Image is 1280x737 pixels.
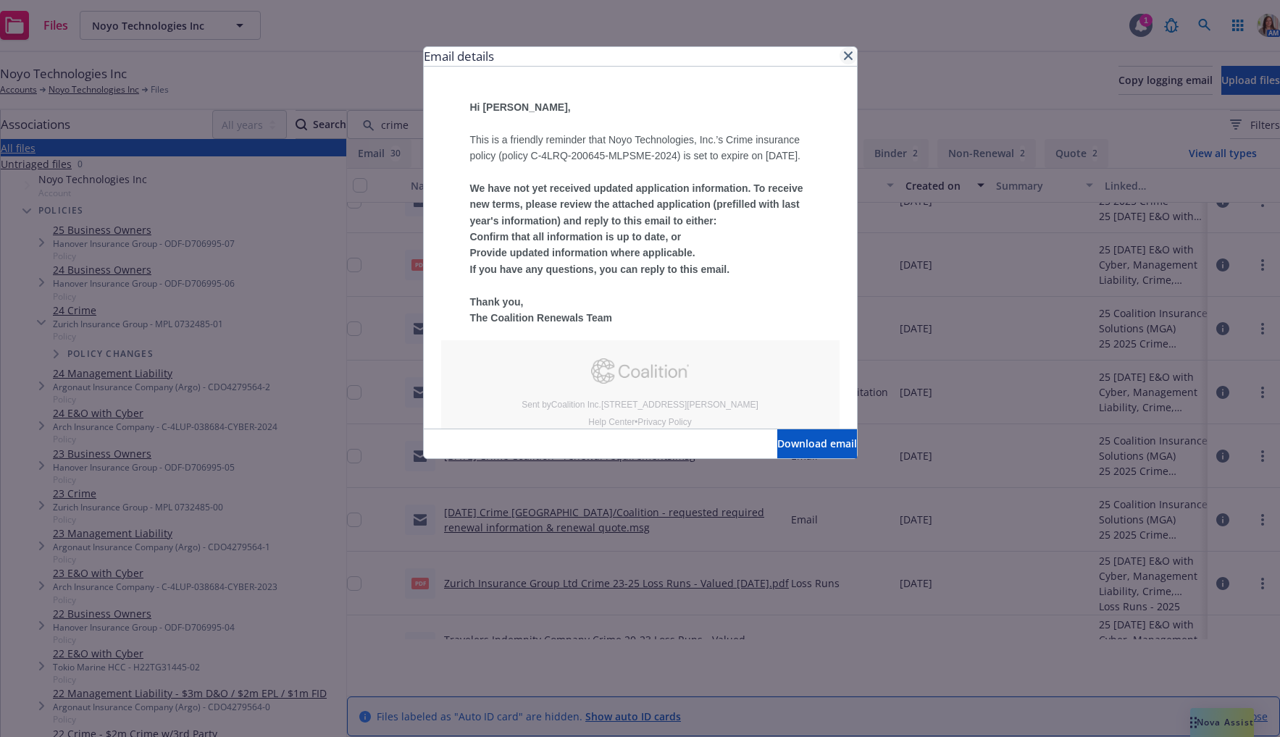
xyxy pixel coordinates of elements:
li: Confirm that all information is up to date, or [470,229,811,245]
a: Coalition Inc. [551,400,601,410]
a: Privacy Policy [637,417,691,427]
h1: Email details [424,47,494,66]
b: We have not yet received updated application information. To receive new terms, please review the... [470,182,811,324]
button: Download email [777,429,857,458]
a: close [840,47,857,64]
li: Provide updated information where applicable. [470,245,811,261]
div: Sent by [STREET_ADDRESS][PERSON_NAME] [441,398,840,412]
b: Hi [PERSON_NAME], [470,101,571,113]
a: Help Center [588,417,635,427]
div: This is a friendly reminder that Noyo Technologies, Inc.’s Crime insurance policy (policy C-4LRQ-... [470,99,811,327]
div: • [441,416,840,429]
span: Download email [777,437,857,450]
